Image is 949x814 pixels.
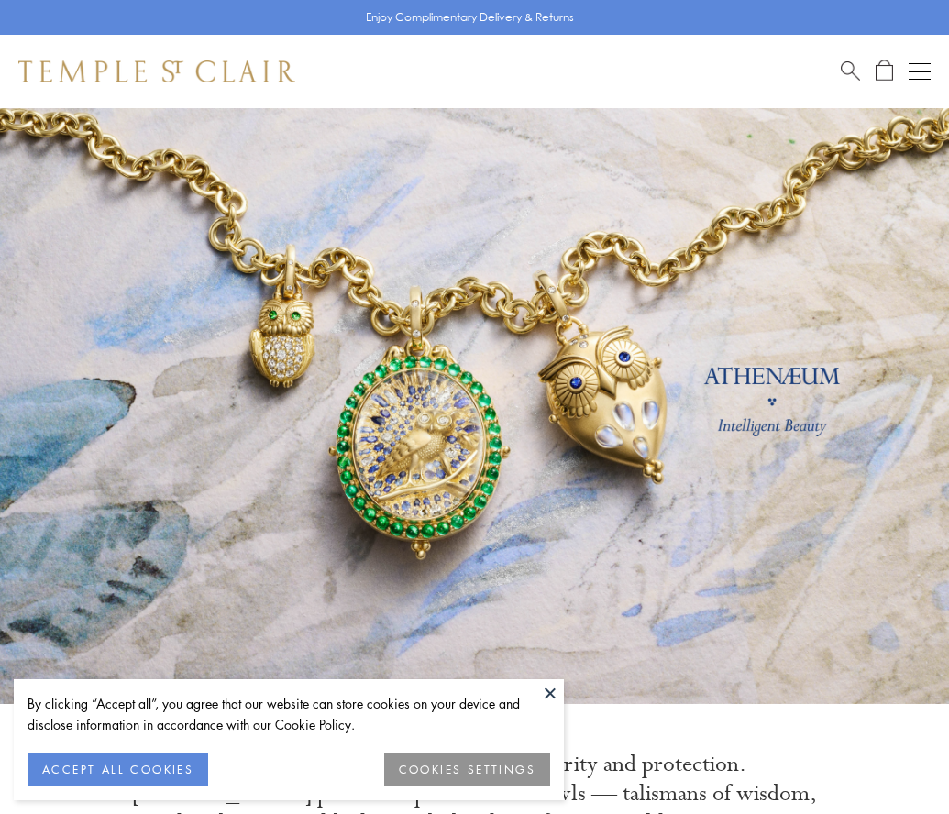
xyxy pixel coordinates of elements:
[366,8,574,27] p: Enjoy Complimentary Delivery & Returns
[841,60,860,82] a: Search
[18,60,295,82] img: Temple St. Clair
[28,753,208,786] button: ACCEPT ALL COOKIES
[909,60,931,82] button: Open navigation
[876,60,893,82] a: Open Shopping Bag
[384,753,550,786] button: COOKIES SETTINGS
[28,693,550,735] div: By clicking “Accept all”, you agree that our website can store cookies on your device and disclos...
